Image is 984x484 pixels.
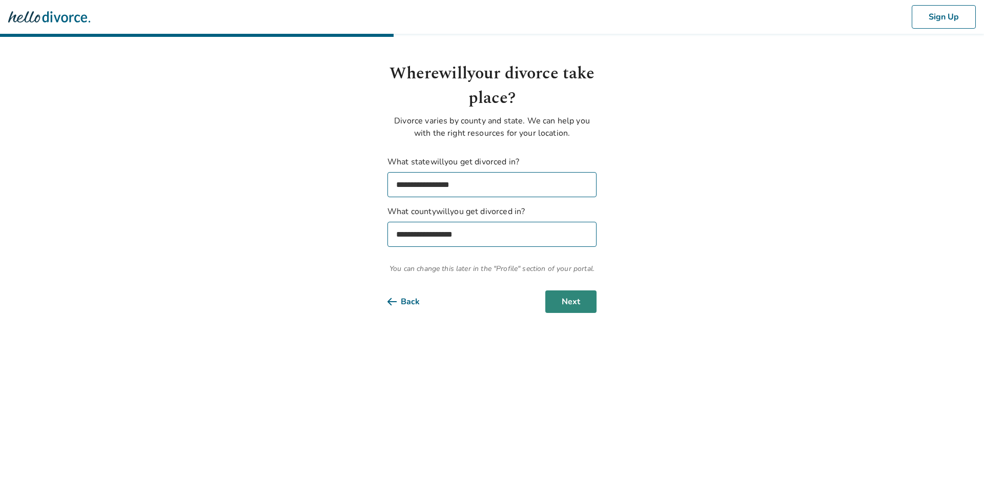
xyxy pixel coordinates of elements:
button: Next [545,290,597,313]
select: What countywillyou get divorced in? [387,222,597,247]
img: Hello Divorce Logo [8,7,90,27]
label: What county will you get divorced in? [387,205,597,247]
span: You can change this later in the "Profile" section of your portal. [387,263,597,274]
iframe: Chat Widget [933,435,984,484]
button: Back [387,290,436,313]
button: Sign Up [912,5,976,29]
label: What state will you get divorced in? [387,156,597,197]
h1: Where will your divorce take place? [387,61,597,111]
select: What statewillyou get divorced in? [387,172,597,197]
p: Divorce varies by county and state. We can help you with the right resources for your location. [387,115,597,139]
